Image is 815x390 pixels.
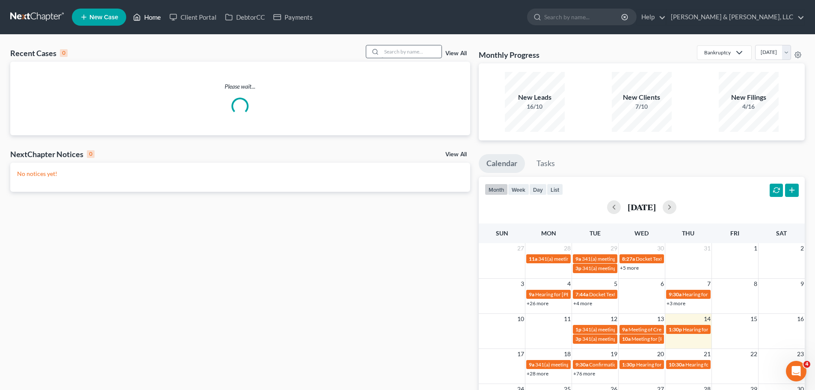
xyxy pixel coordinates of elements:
[622,256,635,262] span: 8:27a
[706,279,711,289] span: 7
[622,326,628,333] span: 9a
[582,265,710,271] span: 341(a) meeting for [PERSON_NAME] & [PERSON_NAME]
[589,291,666,298] span: Docket Text: for [PERSON_NAME]
[17,170,463,178] p: No notices yet!
[589,361,686,368] span: Confirmation hearing for [PERSON_NAME]
[516,349,525,359] span: 17
[636,256,712,262] span: Docket Text: for [PERSON_NAME]
[541,229,556,237] span: Mon
[703,349,711,359] span: 21
[89,14,118,21] span: New Case
[575,256,581,262] span: 9a
[221,9,269,25] a: DebtorCC
[776,229,787,237] span: Sat
[575,291,588,298] span: 7:44a
[535,361,687,368] span: 341(a) meeting for [PERSON_NAME] Saint & [PERSON_NAME] Saint
[505,102,565,111] div: 16/10
[165,9,221,25] a: Client Portal
[669,361,685,368] span: 10:30a
[719,102,779,111] div: 4/16
[527,300,548,307] a: +26 more
[612,92,672,102] div: New Clients
[703,314,711,324] span: 14
[582,326,665,333] span: 341(a) meeting for [PERSON_NAME]
[620,265,639,271] a: +5 more
[496,229,508,237] span: Sun
[634,229,649,237] span: Wed
[573,370,595,377] a: +76 more
[529,291,534,298] span: 9a
[520,279,525,289] span: 3
[656,243,665,253] span: 30
[628,202,656,211] h2: [DATE]
[610,349,618,359] span: 19
[704,49,731,56] div: Bankruptcy
[610,243,618,253] span: 29
[566,279,572,289] span: 4
[538,256,666,262] span: 341(a) meeting for [PERSON_NAME] & [PERSON_NAME]
[612,102,672,111] div: 7/10
[796,349,805,359] span: 23
[667,300,685,307] a: +3 more
[753,243,758,253] span: 1
[547,184,563,195] button: list
[573,300,592,307] a: +4 more
[631,336,744,342] span: Meeting for [PERSON_NAME] & [PERSON_NAME]
[667,9,804,25] a: [PERSON_NAME] & [PERSON_NAME], LLC
[803,361,810,368] span: 4
[800,279,805,289] span: 9
[10,149,95,159] div: NextChapter Notices
[485,184,508,195] button: month
[669,326,682,333] span: 1:30p
[750,349,758,359] span: 22
[445,152,467,158] a: View All
[582,256,664,262] span: 341(a) meeting for [PERSON_NAME]
[575,326,581,333] span: 1p
[613,279,618,289] span: 5
[637,9,666,25] a: Help
[445,51,467,57] a: View All
[479,50,539,60] h3: Monthly Progress
[703,243,711,253] span: 31
[753,279,758,289] span: 8
[682,229,694,237] span: Thu
[750,314,758,324] span: 15
[563,314,572,324] span: 11
[87,150,95,158] div: 0
[575,336,581,342] span: 3p
[682,291,794,298] span: Hearing for [PERSON_NAME] & [PERSON_NAME]
[796,314,805,324] span: 16
[60,49,68,57] div: 0
[129,9,165,25] a: Home
[563,243,572,253] span: 28
[636,361,703,368] span: Hearing for [PERSON_NAME]
[582,336,665,342] span: 341(a) meeting for [PERSON_NAME]
[683,326,750,333] span: Hearing for [PERSON_NAME]
[527,370,548,377] a: +28 more
[685,361,752,368] span: Hearing for [PERSON_NAME]
[269,9,317,25] a: Payments
[535,291,602,298] span: Hearing for [PERSON_NAME]
[610,314,618,324] span: 12
[529,184,547,195] button: day
[622,361,635,368] span: 1:30p
[529,256,537,262] span: 11a
[10,82,470,91] p: Please wait...
[628,326,723,333] span: Meeting of Creditors for [PERSON_NAME]
[719,92,779,102] div: New Filings
[669,291,682,298] span: 9:30a
[508,184,529,195] button: week
[529,361,534,368] span: 9a
[563,349,572,359] span: 18
[575,265,581,271] span: 3p
[622,336,631,342] span: 10a
[590,229,601,237] span: Tue
[656,314,665,324] span: 13
[656,349,665,359] span: 20
[505,92,565,102] div: New Leads
[10,48,68,58] div: Recent Cases
[479,154,525,173] a: Calendar
[660,279,665,289] span: 6
[786,361,806,381] iframe: Intercom live chat
[516,314,525,324] span: 10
